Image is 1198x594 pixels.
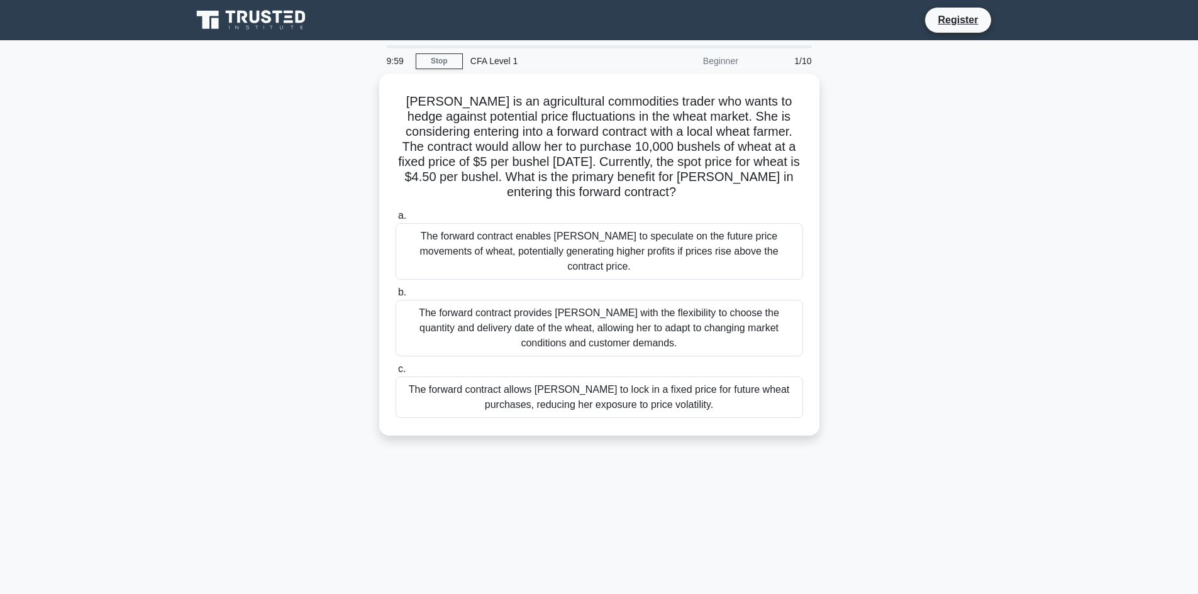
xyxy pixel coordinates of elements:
[394,94,804,201] h5: [PERSON_NAME] is an agricultural commodities trader who wants to hedge against potential price fl...
[398,287,406,297] span: b.
[636,48,746,74] div: Beginner
[396,223,803,280] div: The forward contract enables [PERSON_NAME] to speculate on the future price movements of wheat, p...
[416,53,463,69] a: Stop
[396,377,803,418] div: The forward contract allows [PERSON_NAME] to lock in a fixed price for future wheat purchases, re...
[396,300,803,356] div: The forward contract provides [PERSON_NAME] with the flexibility to choose the quantity and deliv...
[463,48,636,74] div: CFA Level 1
[746,48,819,74] div: 1/10
[379,48,416,74] div: 9:59
[398,363,406,374] span: c.
[930,12,985,28] a: Register
[398,210,406,221] span: a.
